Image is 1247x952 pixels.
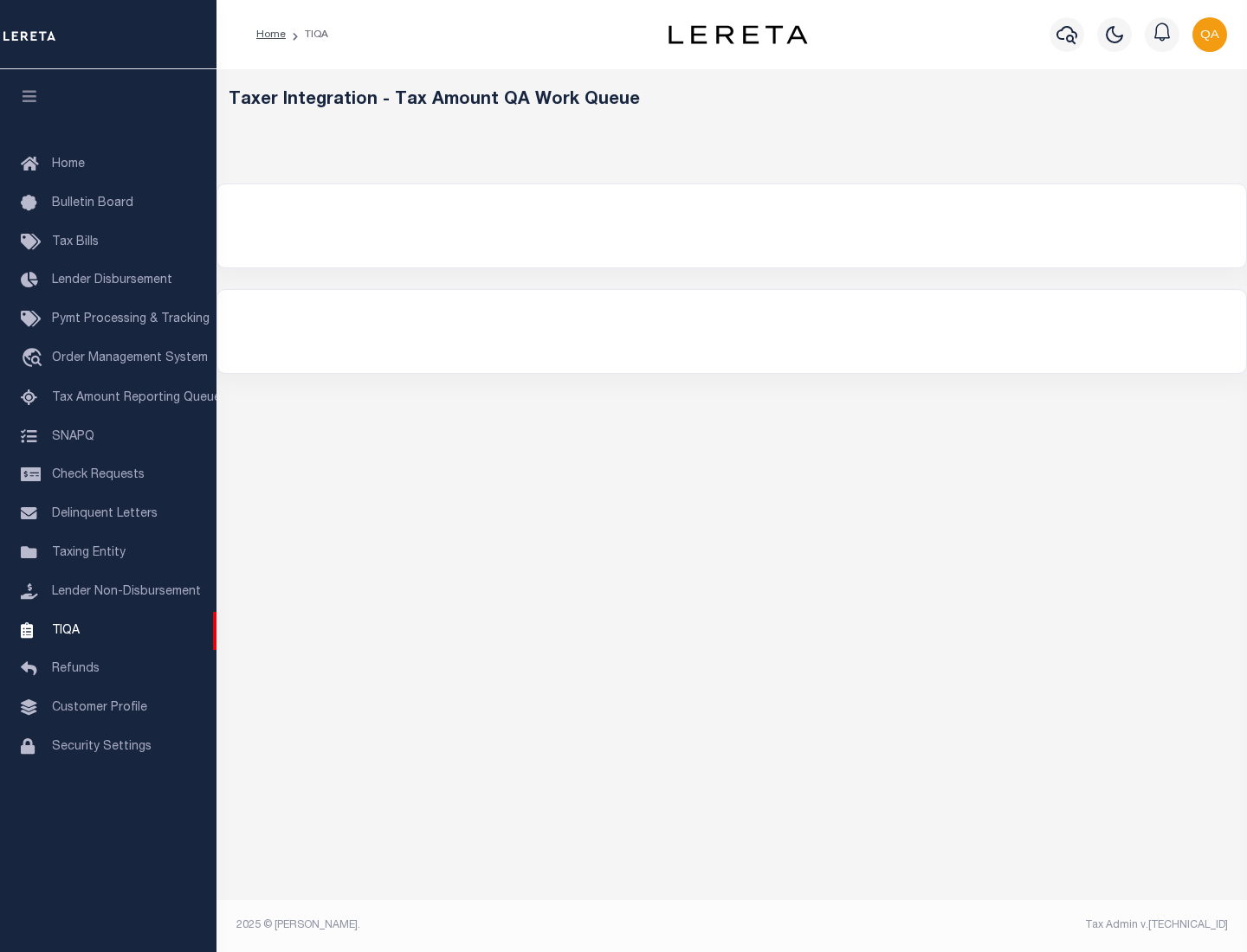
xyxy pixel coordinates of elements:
[52,624,80,636] span: TIQA
[52,508,158,520] span: Delinquent Letters
[669,25,807,44] img: logo-dark.svg
[52,197,133,209] span: Bulletin Board
[52,313,210,325] span: Pymt Processing & Tracking
[52,158,85,170] span: Home
[223,917,733,933] div: 2025 © [PERSON_NAME].
[52,236,99,248] span: Tax Bills
[229,90,1236,111] h5: Taxer Integration - Tax Amount QA Work Queue
[52,430,94,442] span: SNAPQ
[21,348,48,370] i: travel_explore
[52,392,221,404] span: Tax Amount Reporting Queue
[52,274,172,286] span: Lender Disbursement
[52,469,145,481] span: Check Requests
[52,702,147,714] span: Customer Profile
[1192,17,1227,52] img: svg+xml;base64,PHN2ZyB4bWxucz0iaHR0cDovL3d3dy53My5vcmcvMjAwMC9zdmciIHBvaW50ZXItZXZlbnRzPSJub25lIi...
[52,663,100,675] span: Refunds
[52,741,152,753] span: Security Settings
[52,352,208,364] span: Order Management System
[286,27,328,42] li: TIQA
[52,586,201,598] span: Lender Non-Disbursement
[256,29,286,40] a: Home
[52,547,126,559] span: Taxing Entity
[745,917,1228,933] div: Tax Admin v.[TECHNICAL_ID]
